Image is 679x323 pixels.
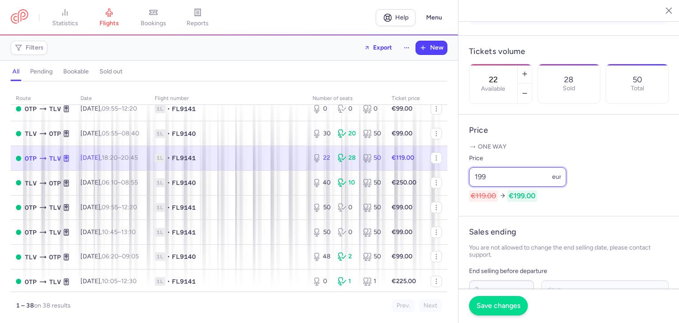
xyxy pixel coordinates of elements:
[469,167,566,187] input: ---
[481,85,505,92] label: Available
[167,203,170,212] span: •
[121,179,138,186] time: 08:55
[102,154,138,161] span: –
[421,9,447,26] button: Menu
[313,129,331,138] div: 30
[373,44,392,51] span: Export
[102,130,139,137] span: –
[469,153,566,164] label: Price
[49,104,61,114] span: TLV
[469,227,516,237] h4: Sales ending
[80,179,138,186] span: [DATE],
[172,252,196,261] span: FL9140
[392,130,412,137] strong: €99.00
[313,252,331,261] div: 48
[167,277,170,286] span: •
[469,190,498,202] span: €119.00
[43,8,87,27] a: statistics
[469,280,534,300] input: ##
[313,277,331,286] div: 0
[469,125,669,135] h4: Price
[102,277,118,285] time: 10:05
[122,253,139,260] time: 09:05
[122,130,139,137] time: 08:40
[99,68,122,76] h4: sold out
[80,253,139,260] span: [DATE],
[363,228,381,237] div: 50
[564,75,573,84] p: 28
[155,104,165,113] span: 1L
[102,253,118,260] time: 06:20
[155,228,165,237] span: 1L
[175,8,220,27] a: reports
[122,105,137,112] time: 12:20
[430,44,443,51] span: New
[313,154,331,162] div: 22
[25,104,37,114] span: OTP
[172,203,196,212] span: FL9141
[11,92,75,105] th: route
[392,154,414,161] strong: €119.00
[167,178,170,187] span: •
[155,277,165,286] span: 1L
[25,227,37,237] span: OTP
[25,203,37,212] span: OTP
[338,203,356,212] div: 0
[49,154,61,163] span: TLV
[155,129,165,138] span: 1L
[469,46,669,57] h4: Tickets volume
[338,178,356,187] div: 10
[49,203,61,212] span: TLV
[122,204,137,211] time: 12:20
[172,178,196,187] span: FL9140
[80,105,137,112] span: [DATE],
[12,68,19,76] h4: all
[80,204,137,211] span: [DATE],
[80,228,136,236] span: [DATE],
[167,154,170,162] span: •
[25,154,37,163] span: OTP
[477,302,520,310] span: Save changes
[155,203,165,212] span: 1L
[63,68,89,76] h4: bookable
[392,253,412,260] strong: €99.00
[363,178,381,187] div: 50
[102,204,118,211] time: 09:55
[386,92,425,105] th: Ticket price
[392,228,412,236] strong: €99.00
[395,14,408,21] span: Help
[49,129,61,138] span: OTP
[313,203,331,212] div: 50
[469,244,669,258] p: You are not allowed to change the end selling date, please contact support.
[80,154,138,161] span: [DATE],
[131,8,175,27] a: bookings
[155,154,165,162] span: 1L
[419,299,442,312] button: Next
[338,154,356,162] div: 28
[102,179,118,186] time: 06:10
[552,173,561,181] span: eur
[102,154,118,161] time: 18:20
[102,130,118,137] time: 05:55
[99,19,119,27] span: flights
[102,105,118,112] time: 09:55
[469,266,669,277] p: End selling before departure
[52,19,78,27] span: statistics
[172,129,196,138] span: FL9140
[102,253,139,260] span: –
[16,302,34,309] strong: 1 – 38
[167,252,170,261] span: •
[633,75,642,84] p: 50
[338,252,356,261] div: 2
[155,178,165,187] span: 1L
[75,92,149,105] th: date
[172,154,196,162] span: FL9141
[102,179,138,186] span: –
[363,203,381,212] div: 50
[87,8,131,27] a: flights
[416,41,447,54] button: New
[392,299,415,312] button: Prev.
[338,277,356,286] div: 1
[34,302,71,309] span: on 38 results
[149,92,307,105] th: Flight number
